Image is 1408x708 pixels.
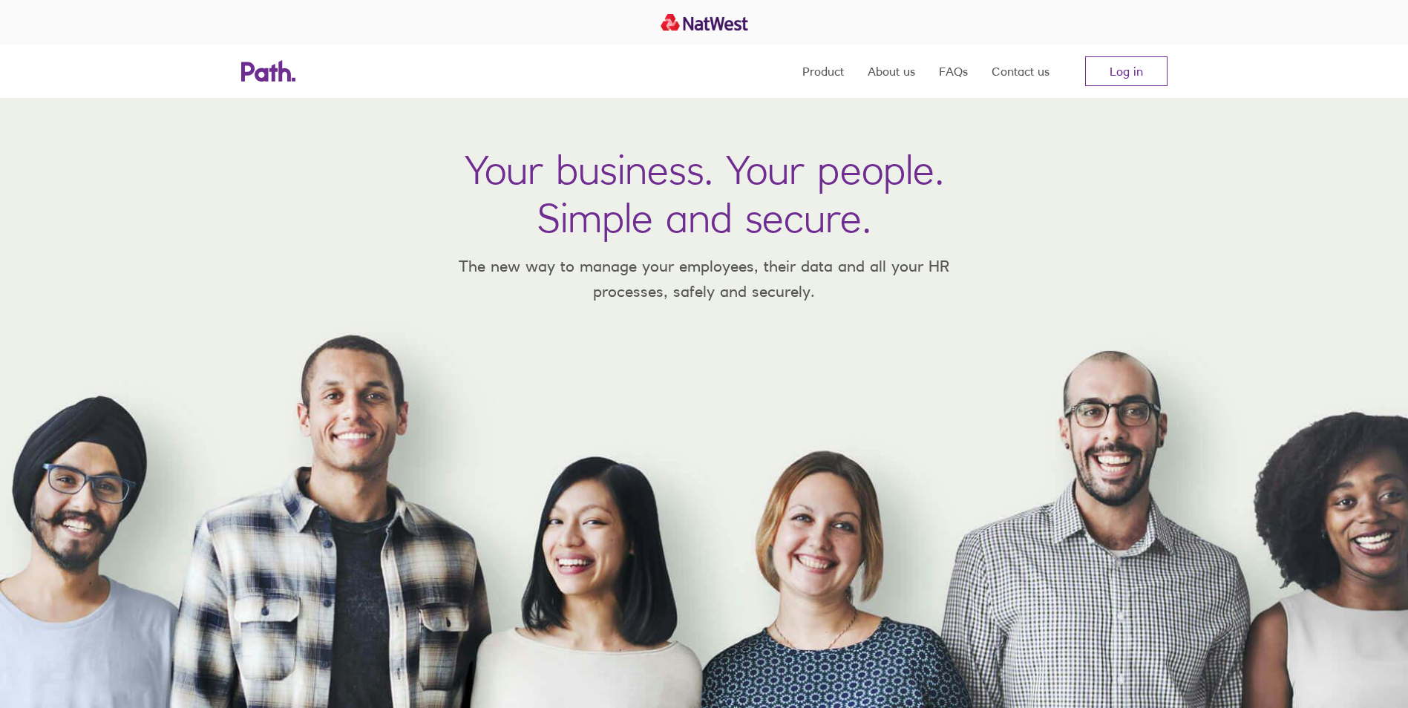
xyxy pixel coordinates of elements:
a: Product [802,45,844,98]
h1: Your business. Your people. Simple and secure. [465,145,944,242]
a: Contact us [992,45,1050,98]
a: Log in [1085,56,1168,86]
p: The new way to manage your employees, their data and all your HR processes, safely and securely. [437,254,972,304]
a: FAQs [939,45,968,98]
a: About us [868,45,915,98]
